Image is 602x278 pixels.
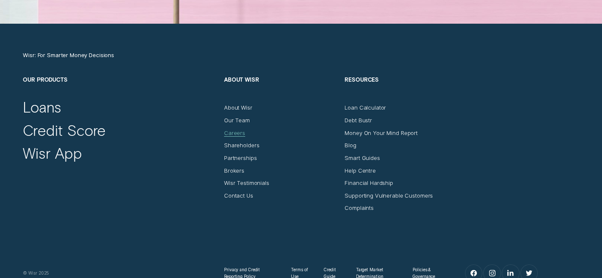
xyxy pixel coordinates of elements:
a: Wisr: For Smarter Money Decisions [23,52,114,58]
a: Debt Bustr [345,117,372,124]
a: Loan Calculator [345,104,386,111]
a: Loans [23,98,61,116]
a: Partnerships [224,154,257,161]
h2: Our Products [23,76,217,105]
a: About Wisr [224,104,252,111]
a: Shareholders [224,142,259,149]
a: Blog [345,142,356,149]
a: Money On Your Mind Report [345,129,418,136]
a: Credit Score [23,121,106,140]
a: Brokers [224,167,244,174]
a: Contact Us [224,192,253,199]
a: Our Team [224,117,250,124]
a: Complaints [345,204,374,211]
h2: Resources [345,76,458,105]
a: Wisr App [23,144,82,162]
a: Financial Hardship [345,179,393,186]
a: Smart Guides [345,154,380,161]
a: Help Centre [345,167,376,174]
h2: About Wisr [224,76,338,105]
a: Supporting Vulnerable Customers [345,192,433,199]
a: Wisr Testimonials [224,179,269,186]
div: © Wisr 2025 [19,270,221,276]
a: Careers [224,129,245,136]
